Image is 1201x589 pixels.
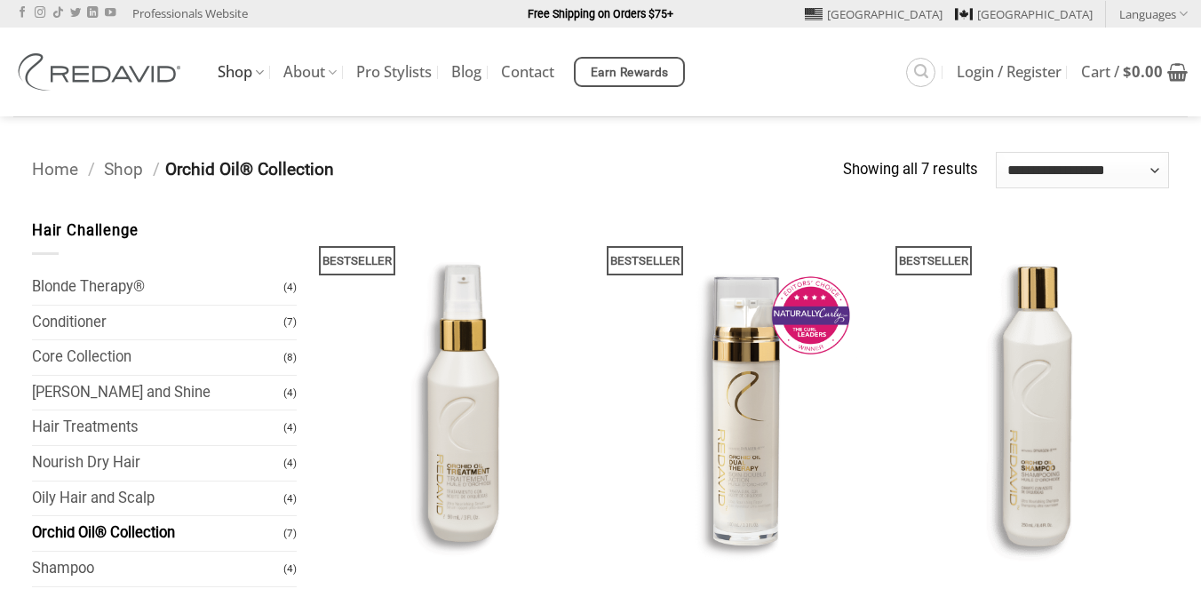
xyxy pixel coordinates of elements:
[32,516,283,551] a: Orchid Oil® Collection
[1123,61,1132,82] span: $
[52,7,63,20] a: Follow on TikTok
[218,55,264,90] a: Shop
[104,159,143,179] a: Shop
[501,56,554,88] a: Contact
[153,159,160,179] span: /
[105,7,115,20] a: Follow on YouTube
[32,159,78,179] a: Home
[356,56,432,88] a: Pro Stylists
[283,483,297,514] span: (4)
[283,306,297,338] span: (7)
[32,376,283,410] a: [PERSON_NAME] and Shine
[32,340,283,375] a: Core Collection
[1119,1,1188,27] a: Languages
[32,446,283,481] a: Nourish Dry Hair
[283,272,297,303] span: (4)
[957,65,1062,79] span: Login / Register
[1081,65,1163,79] span: Cart /
[283,342,297,373] span: (8)
[32,222,139,239] span: Hair Challenge
[283,448,297,479] span: (4)
[996,152,1169,187] select: Shop order
[32,270,283,305] a: Blonde Therapy®
[32,552,283,586] a: Shampoo
[451,56,481,88] a: Blog
[32,306,283,340] a: Conditioner
[88,159,95,179] span: /
[283,378,297,409] span: (4)
[70,7,81,20] a: Follow on Twitter
[17,7,28,20] a: Follow on Facebook
[283,518,297,549] span: (7)
[32,156,843,184] nav: Breadcrumb
[899,219,1170,580] img: REDAVID Orchid Oil Shampoo
[35,7,45,20] a: Follow on Instagram
[283,553,297,585] span: (4)
[955,1,1093,28] a: [GEOGRAPHIC_DATA]
[32,482,283,516] a: Oily Hair and Scalp
[591,63,669,83] span: Earn Rewards
[1123,61,1163,82] bdi: 0.00
[574,57,685,87] a: Earn Rewards
[843,158,978,182] p: Showing all 7 results
[610,219,881,580] img: REDAVID Orchid Oil Dual Therapy ~ Award Winning Curl Care
[283,412,297,443] span: (4)
[283,55,337,90] a: About
[87,7,98,20] a: Follow on LinkedIn
[957,56,1062,88] a: Login / Register
[32,410,283,445] a: Hair Treatments
[322,219,593,580] img: REDAVID Orchid Oil Treatment 90ml
[1081,52,1188,92] a: View cart
[805,1,943,28] a: [GEOGRAPHIC_DATA]
[906,58,935,87] a: Search
[13,53,191,91] img: REDAVID Salon Products | United States
[528,7,673,20] strong: Free Shipping on Orders $75+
